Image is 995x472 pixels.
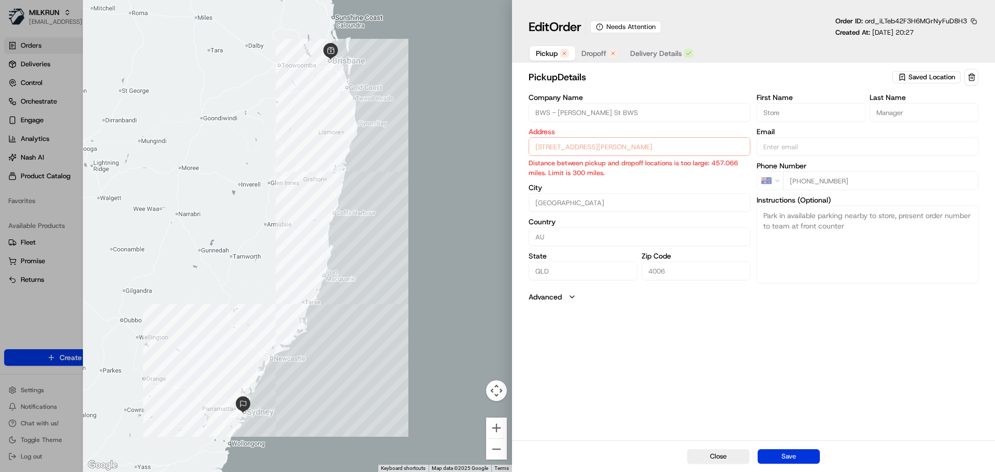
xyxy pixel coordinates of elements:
input: Enter first name [757,103,865,122]
p: Created At: [835,28,914,37]
button: Save [758,449,820,464]
label: Instructions (Optional) [757,196,978,204]
p: Distance between pickup and dropoff locations is too large: 457.066 miles. Limit is 300 miles. [529,158,750,178]
button: Keyboard shortcuts [381,465,425,472]
input: Enter city [529,193,750,212]
label: Address [529,128,750,135]
span: Order [549,19,581,35]
label: Zip Code [642,252,750,260]
span: Pickup [536,48,558,59]
label: Country [529,218,750,225]
label: Advanced [529,292,562,302]
span: Map data ©2025 Google [432,465,488,471]
label: City [529,184,750,191]
label: Email [757,128,978,135]
p: Order ID: [835,17,967,26]
a: Open this area in Google Maps (opens a new window) [86,459,120,472]
input: Enter email [757,137,978,156]
span: Delivery Details [630,48,682,59]
h1: Edit [529,19,581,35]
span: ord_iLTeb42F3H6MGrNyFuD8H3 [865,17,967,25]
span: Saved Location [908,73,955,82]
label: First Name [757,94,865,101]
button: Saved Location [892,70,962,84]
h2: pickup Details [529,70,890,84]
button: Map camera controls [486,380,507,401]
button: Close [687,449,749,464]
div: Needs Attention [590,21,661,33]
label: Company Name [529,94,750,101]
input: Enter state [529,262,637,280]
label: State [529,252,637,260]
span: Dropoff [581,48,606,59]
input: Enter phone number [783,171,978,190]
button: Advanced [529,292,978,302]
input: Enter country [529,227,750,246]
label: Last Name [870,94,978,101]
label: Phone Number [757,162,978,169]
img: Google [86,459,120,472]
textarea: Park in available parking nearby to store, present order number to team at front counter [757,206,978,283]
span: [DATE] 20:27 [872,28,914,37]
button: Zoom in [486,418,507,438]
input: Enter company name [529,103,750,122]
input: Enter last name [870,103,978,122]
a: Terms (opens in new tab) [494,465,509,471]
button: Zoom out [486,439,507,460]
input: Enter zip code [642,262,750,280]
input: 47 / 1000 Ann St, Fortitude Valley, QLD 4006, AU [529,137,750,156]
